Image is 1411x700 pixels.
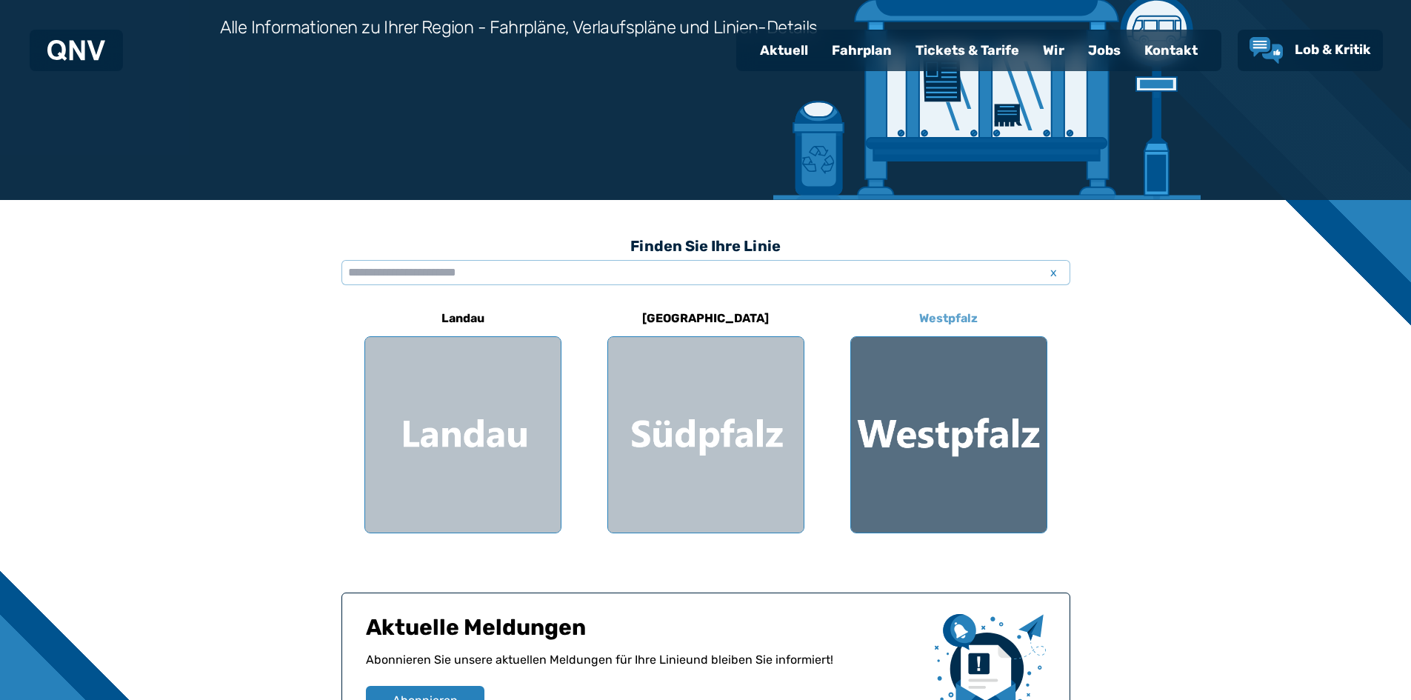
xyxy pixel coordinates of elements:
h3: Alle Informationen zu Ihrer Region - Fahrpläne, Verlaufspläne und Linien-Details [220,16,818,39]
h6: Landau [436,307,490,330]
h6: [GEOGRAPHIC_DATA] [636,307,775,330]
a: Aktuell [748,31,820,70]
span: x [1044,264,1064,281]
a: [GEOGRAPHIC_DATA] Region Südpfalz [607,301,804,533]
h1: Aktuelle Meldungen [366,614,923,651]
a: Fahrplan [820,31,904,70]
a: Jobs [1076,31,1133,70]
img: QNV Logo [47,40,105,61]
a: Landau Region Landau [364,301,561,533]
a: Wir [1031,31,1076,70]
a: Westpfalz Region Westpfalz [850,301,1047,533]
span: Lob & Kritik [1295,41,1371,58]
p: Abonnieren Sie unsere aktuellen Meldungen für Ihre Linie und bleiben Sie informiert! [366,651,923,686]
a: QNV Logo [47,36,105,65]
h3: Finden Sie Ihre Linie [341,230,1070,262]
a: Tickets & Tarife [904,31,1031,70]
h6: Westpfalz [913,307,984,330]
a: Kontakt [1133,31,1210,70]
a: Lob & Kritik [1250,37,1371,64]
